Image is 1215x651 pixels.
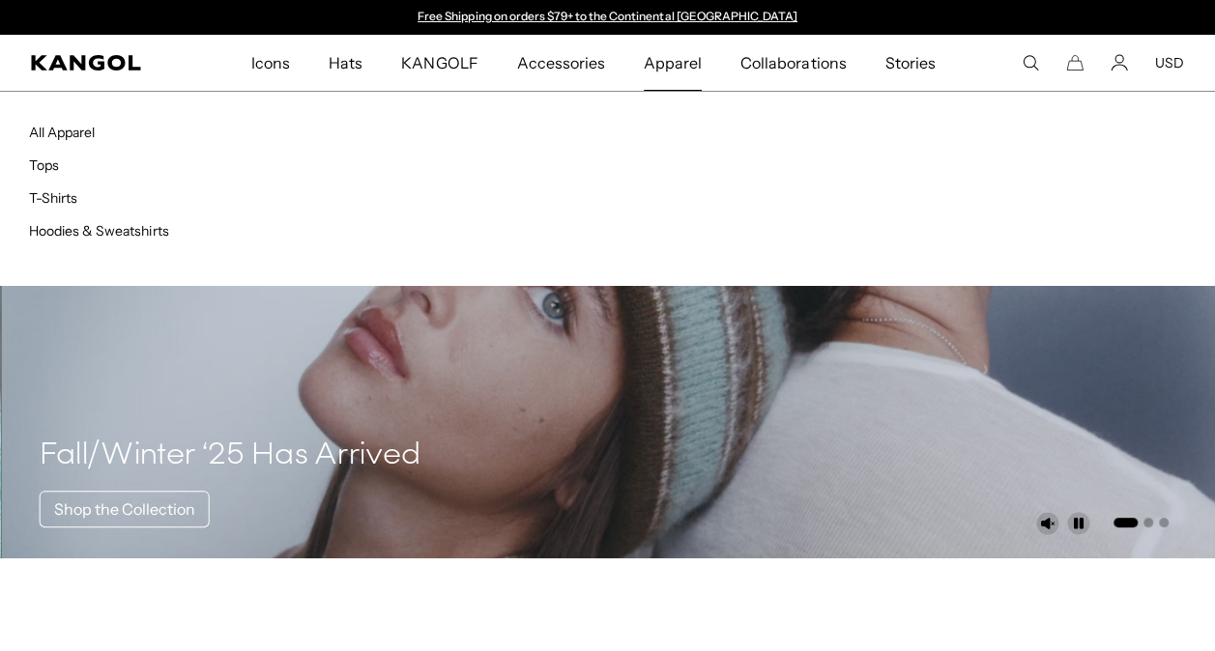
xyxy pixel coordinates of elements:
button: Go to slide 2 [1143,518,1153,527]
a: T-Shirts [29,189,77,207]
ul: Select a slide to show [1112,514,1169,529]
div: 1 of 2 [409,10,807,25]
a: Apparel [624,35,721,91]
span: Icons [251,35,290,91]
a: All Apparel [29,124,95,141]
button: Pause [1067,512,1090,535]
summary: Search here [1022,54,1039,71]
button: Cart [1066,54,1084,71]
span: Collaborations [740,35,846,91]
a: KANGOLF [382,35,497,91]
span: Hats [329,35,362,91]
a: Hats [309,35,382,91]
button: Unmute [1036,512,1059,535]
div: Announcement [409,10,807,25]
a: Account [1111,54,1128,71]
span: Apparel [644,35,702,91]
span: KANGOLF [401,35,477,91]
a: Stories [865,35,954,91]
h4: Fall/Winter ‘25 Has Arrived [40,437,421,475]
a: Hoodies & Sweatshirts [29,222,169,240]
span: Accessories [517,35,605,91]
a: Shop the Collection [40,491,210,527]
a: Collaborations [721,35,865,91]
button: Go to slide 1 [1114,518,1138,527]
a: Accessories [498,35,624,91]
a: Tops [29,156,59,174]
button: Go to slide 3 [1159,518,1169,527]
a: Kangol [31,55,165,71]
span: Stories [884,35,935,91]
a: Free Shipping on orders $79+ to the Continental [GEOGRAPHIC_DATA] [418,9,797,23]
slideshow-component: Announcement bar [409,10,807,25]
button: USD [1155,54,1184,71]
a: Icons [232,35,309,91]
